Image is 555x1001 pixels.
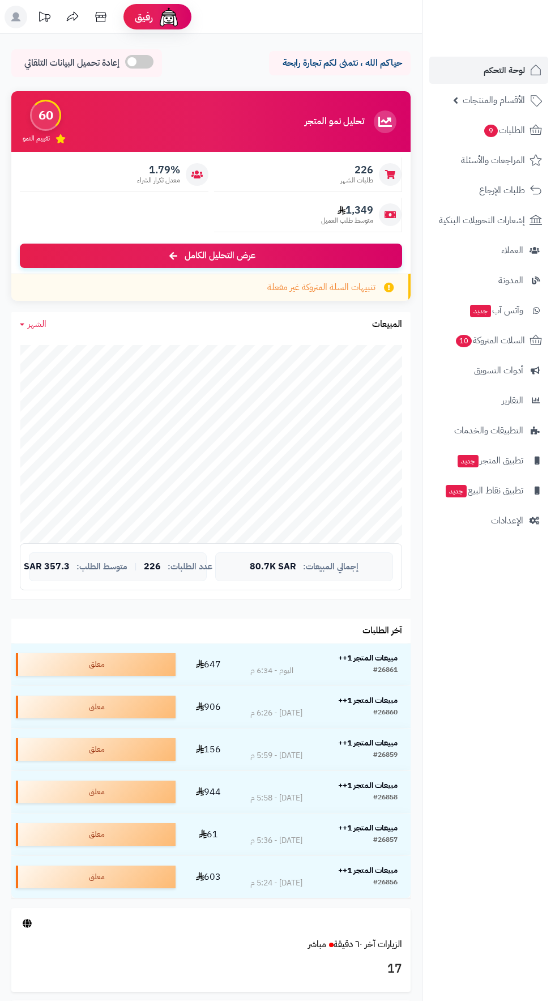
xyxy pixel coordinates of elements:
div: معلق [16,781,176,803]
a: الإعدادات [429,507,548,534]
span: 1.79% [137,164,180,176]
span: 80.7K SAR [250,562,296,572]
span: جديد [446,485,467,497]
a: التطبيقات والخدمات [429,417,548,444]
span: جديد [470,305,491,317]
span: إشعارات التحويلات البنكية [439,212,525,228]
span: تقييم النمو [23,134,50,143]
span: تطبيق المتجر [456,453,523,468]
td: 647 [180,644,237,685]
a: العملاء [429,237,548,264]
a: وآتس آبجديد [429,297,548,324]
span: وآتس آب [469,303,523,318]
span: المدونة [498,272,523,288]
img: ai-face.png [157,6,180,28]
div: معلق [16,866,176,888]
div: #26857 [373,835,398,846]
div: معلق [16,653,176,676]
div: #26858 [373,793,398,804]
span: إعادة تحميل البيانات التلقائي [24,57,119,70]
div: #26861 [373,665,398,676]
a: الطلبات9 [429,117,548,144]
span: طلبات الإرجاع [479,182,525,198]
strong: مبيعات المتجر 1++ [338,695,398,706]
a: إشعارات التحويلات البنكية [429,207,548,234]
span: الإعدادات [491,513,523,529]
strong: مبيعات المتجر 1++ [338,652,398,664]
span: 357.3 SAR [24,562,70,572]
h3: تحليل نمو المتجر [305,117,364,127]
span: التطبيقات والخدمات [454,423,523,438]
span: 9 [484,125,498,137]
div: #26860 [373,708,398,719]
span: الشهر [28,317,46,331]
span: طلبات الشهر [340,176,373,185]
span: التقارير [502,393,523,408]
td: 906 [180,686,237,728]
td: 944 [180,771,237,813]
span: تطبيق نقاط البيع [445,483,523,499]
a: التقارير [429,387,548,414]
span: 10 [456,335,472,347]
div: [DATE] - 6:26 م [250,708,302,719]
span: متوسط الطلب: [76,562,127,572]
span: | [134,563,137,571]
h3: 17 [20,960,402,979]
a: طلبات الإرجاع [429,177,548,204]
div: معلق [16,696,176,718]
span: أدوات التسويق [474,363,523,378]
span: عدد الطلبات: [168,562,212,572]
a: لوحة التحكم [429,57,548,84]
span: 226 [340,164,373,176]
p: حياكم الله ، نتمنى لكم تجارة رابحة [277,57,402,70]
div: [DATE] - 5:58 م [250,793,302,804]
div: معلق [16,823,176,846]
h3: آخر الطلبات [362,626,402,636]
a: الزيارات آخر ٦٠ دقيقةمباشر [308,938,402,951]
strong: مبيعات المتجر 1++ [338,822,398,834]
a: تطبيق المتجرجديد [429,447,548,474]
td: 156 [180,729,237,770]
div: #26859 [373,750,398,761]
a: المراجعات والأسئلة [429,147,548,174]
span: السلات المتروكة [455,333,525,348]
span: إجمالي المبيعات: [303,562,358,572]
div: #26856 [373,878,398,889]
span: الأقسام والمنتجات [463,92,525,108]
span: معدل تكرار الشراء [137,176,180,185]
td: 61 [180,813,237,855]
a: أدوات التسويق [429,357,548,384]
a: الشهر [20,318,46,331]
span: عرض التحليل الكامل [185,249,255,262]
span: متوسط طلب العميل [321,216,373,225]
td: 603 [180,856,237,898]
span: الطلبات [483,122,525,138]
div: [DATE] - 5:24 م [250,878,302,889]
div: معلق [16,738,176,761]
a: المدونة [429,267,548,294]
a: عرض التحليل الكامل [20,244,402,268]
span: 226 [144,562,161,572]
a: تطبيق نقاط البيعجديد [429,477,548,504]
a: السلات المتروكة10 [429,327,548,354]
strong: مبيعات المتجر 1++ [338,864,398,876]
span: 1,349 [321,204,373,216]
strong: مبيعات المتجر 1++ [338,737,398,749]
div: [DATE] - 5:36 م [250,835,302,846]
div: [DATE] - 5:59 م [250,750,302,761]
a: تحديثات المنصة [30,6,58,31]
span: العملاء [501,242,523,258]
small: مباشر [308,938,326,951]
span: رفيق [135,10,153,24]
span: جديد [458,455,479,467]
span: تنبيهات السلة المتروكة غير مفعلة [267,281,375,294]
div: اليوم - 6:34 م [250,665,293,676]
h3: المبيعات [372,320,402,330]
strong: مبيعات المتجر 1++ [338,779,398,791]
span: المراجعات والأسئلة [461,152,525,168]
span: لوحة التحكم [484,62,525,78]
